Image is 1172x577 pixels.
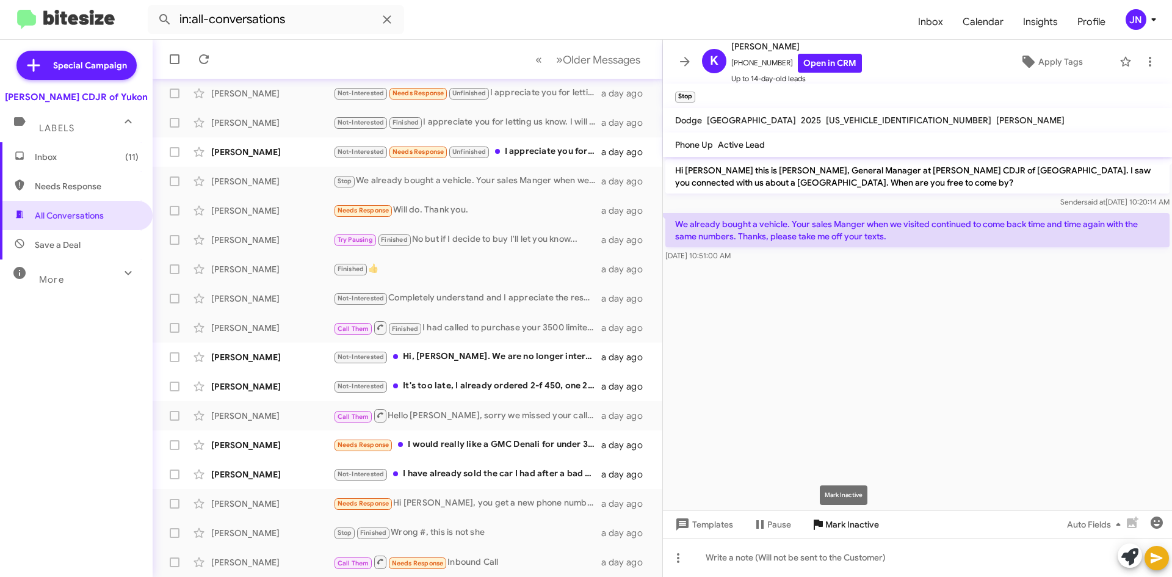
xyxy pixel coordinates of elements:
div: I appreciate you for letting us know. I will get this updated in our system but if you ever find ... [333,145,601,159]
div: a day ago [601,380,653,393]
div: a day ago [601,439,653,451]
div: [PERSON_NAME] [211,87,333,100]
span: Finished [392,118,419,126]
div: a day ago [601,87,653,100]
button: Templates [663,513,743,535]
span: Special Campaign [53,59,127,71]
div: [PERSON_NAME] [211,498,333,510]
div: a day ago [601,292,653,305]
div: I appreciate you for letting us know. I will get this updated in our system but if you ever find ... [333,115,601,129]
span: Not-Interested [338,118,385,126]
span: [US_VEHICLE_IDENTIFICATION_NUMBER] [826,115,991,126]
div: [PERSON_NAME] [211,410,333,422]
span: said at [1084,197,1105,206]
span: Up to 14-day-old leads [731,73,862,85]
div: a day ago [601,410,653,422]
span: Not-Interested [338,382,385,390]
div: I appreciate you for letting us know. I will get this updated in our system but if you ever find ... [333,86,601,100]
div: We already bought a vehicle. Your sales Manger when we visited continued to come back time and ti... [333,174,601,188]
span: Needs Response [392,148,444,156]
a: Profile [1068,4,1115,40]
span: Call Them [338,559,369,567]
a: Insights [1013,4,1068,40]
div: [PERSON_NAME] [211,322,333,334]
span: Not-Interested [338,294,385,302]
span: More [39,274,64,285]
div: [PERSON_NAME] [211,234,333,246]
button: Apply Tags [988,51,1113,73]
div: [PERSON_NAME] [211,556,333,568]
div: [PERSON_NAME] [211,117,333,129]
div: JN [1126,9,1146,30]
div: [PERSON_NAME] [211,439,333,451]
span: (11) [125,151,139,163]
span: Save a Deal [35,239,81,251]
a: Special Campaign [16,51,137,80]
span: 2025 [801,115,821,126]
span: Needs Response [338,206,389,214]
div: [PERSON_NAME] [211,527,333,539]
div: a day ago [601,527,653,539]
span: [PERSON_NAME] [996,115,1065,126]
span: Finished [381,236,408,244]
div: a day ago [601,556,653,568]
div: Wrong #, this is not she [333,526,601,540]
span: Inbox [35,151,139,163]
span: All Conversations [35,209,104,222]
div: a day ago [601,468,653,481]
span: Unfinished [452,148,486,156]
a: Inbox [908,4,953,40]
p: Hi [PERSON_NAME] this is [PERSON_NAME], General Manager at [PERSON_NAME] CDJR of [GEOGRAPHIC_DATA... [665,159,1170,194]
div: [PERSON_NAME] CDJR of Yukon [5,91,148,103]
div: 👍 [333,262,601,276]
span: Not-Interested [338,470,385,478]
span: [GEOGRAPHIC_DATA] [707,115,796,126]
span: [DATE] 10:51:00 AM [665,251,731,260]
span: Call Them [338,325,369,333]
div: a day ago [601,146,653,158]
span: Needs Response [392,89,444,97]
span: Stop [338,529,352,537]
div: a day ago [601,263,653,275]
span: Templates [673,513,733,535]
div: [PERSON_NAME] [211,468,333,481]
span: Needs Response [338,441,389,449]
div: Mark Inactive [820,485,867,505]
div: a day ago [601,117,653,129]
div: I would really like a GMC Denali for under 30,000 do you have anything like that or a GMC sierra ... [333,438,601,452]
div: Completely understand and I appreciate the response. When you do find yourself back in the market... [333,291,601,305]
span: Finished [338,265,364,273]
button: Auto Fields [1057,513,1135,535]
span: Needs Response [35,180,139,192]
span: Dodge [675,115,702,126]
div: a day ago [601,175,653,187]
div: It's too late, I already ordered 2-f 450, one 2025 and another 2026. [333,379,601,393]
div: No but if I decide to buy I'll let you know... [333,233,601,247]
div: Will do. Thank you. [333,203,601,217]
div: [PERSON_NAME] [211,380,333,393]
div: [PERSON_NAME] [211,205,333,217]
input: Search [148,5,404,34]
span: Try Pausing [338,236,373,244]
span: Labels [39,123,74,134]
div: [PERSON_NAME] [211,175,333,187]
a: Open in CRM [798,54,862,73]
span: [PERSON_NAME] [731,39,862,54]
span: Call Them [338,413,369,421]
div: [PERSON_NAME] [211,292,333,305]
div: [PERSON_NAME] [211,146,333,158]
div: a day ago [601,234,653,246]
span: Finished [360,529,387,537]
span: Phone Up [675,139,713,150]
span: Pause [767,513,791,535]
span: Active Lead [718,139,765,150]
div: Inbound Call [333,554,601,570]
a: Calendar [953,4,1013,40]
span: Finished [392,325,419,333]
div: Hi [PERSON_NAME], you get a new phone number? [333,496,601,510]
div: a day ago [601,322,653,334]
